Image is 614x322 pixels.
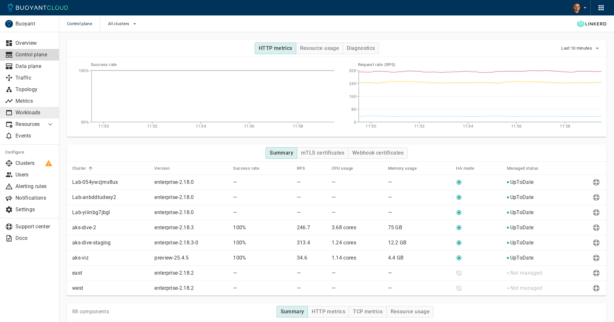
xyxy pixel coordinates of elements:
[255,43,296,54] button: HTTP metrics
[591,225,601,230] span: Send diagnostics to Buoyant
[15,52,54,58] p: Control plane
[388,255,451,261] p: 4.4 GB
[15,206,54,213] p: Settings
[332,194,383,201] p: —
[343,43,379,54] button: Diagnostics
[414,124,425,128] tspan: 11:52
[388,240,451,246] p: 12.2 GB
[98,124,109,128] tspan: 11:50
[591,270,601,275] span: Send diagnostics to Buoyant
[72,255,149,261] p: aks-viz
[591,240,601,245] span: Send diagnostics to Buoyant
[349,306,386,317] button: TCP metrics
[15,172,54,178] p: Users
[108,21,131,26] span: All clusters
[352,150,404,156] h4: Webhook certificates
[510,270,542,276] p: Not managed
[591,194,601,200] span: Send diagnostics to Buoyant
[293,124,303,128] tspan: 11:58
[391,308,430,315] h4: Resource usage
[354,120,356,125] tspan: 0
[510,179,533,185] p: UpToDate
[154,224,194,231] p: enterprise-2.18.3
[332,179,383,185] p: —
[332,224,383,231] p: 3.68 cores
[591,255,601,260] span: Send diagnostics to Buoyant
[72,308,109,315] p: 88 components
[266,147,297,159] button: Summary
[270,150,293,156] h4: Summary
[15,86,54,93] p: Topology
[233,270,291,276] p: —
[15,195,54,201] p: Notifications
[510,255,533,261] p: UpToDate
[15,40,54,46] p: Overview
[388,209,451,216] p: —
[301,150,345,156] h4: mTLS certificates
[72,179,149,185] p: Lab-054ywzjmx8ux
[15,223,54,230] p: Support center
[332,166,353,171] h5: CPU usage
[297,255,326,261] p: 34.6
[15,109,54,116] p: Workloads
[463,124,473,128] tspan: 11:54
[388,166,417,171] h5: Memory usage
[561,46,593,51] span: Last 10 minutes
[15,98,54,104] p: Metrics
[277,306,308,317] button: Summary
[349,68,356,73] tspan: 320
[297,285,326,291] p: —
[154,179,194,185] p: enterprise-2.18.0
[312,308,345,315] h4: HTTP metrics
[307,306,349,317] button: HTTP metrics
[233,166,268,171] span: Success rate
[154,166,170,171] h5: Version
[244,124,255,128] tspan: 11:56
[154,270,194,276] p: enterprise-2.18.2
[281,308,304,315] h4: Summary
[347,45,375,52] h4: Diagnostics
[388,194,451,201] p: —
[15,75,54,81] p: Traffic
[332,270,383,276] p: —
[233,240,291,246] p: 100%
[233,285,291,291] p: —
[388,179,451,185] p: —
[15,121,41,128] p: Resources
[297,209,326,216] p: —
[5,20,13,28] img: Buoyant
[591,285,601,290] span: Send diagnostics to Buoyant
[591,210,601,215] span: Send diagnostics to Buoyant
[456,166,482,171] span: HA mode
[332,209,383,216] p: —
[297,224,326,231] p: 246.7
[72,224,149,231] p: aks-dive-2
[386,306,434,317] button: Resource usage
[388,270,451,276] p: —
[233,179,291,185] p: —
[15,63,54,70] p: Data plane
[511,124,522,128] tspan: 11:56
[5,150,54,155] h5: Configure
[510,240,533,246] p: UpToDate
[67,15,100,32] span: Control plane
[332,240,383,246] p: 1.24 cores
[300,45,339,52] h4: Resource usage
[154,285,194,291] p: enterprise-2.18.2
[296,43,343,54] button: Resource usage
[72,240,149,246] p: aks-dive-staging
[15,183,54,190] p: Alerting rules
[72,166,95,171] span: Cluster
[15,21,54,27] p: Buoyant
[297,166,305,171] h5: RPS
[147,124,158,128] tspan: 11:52
[297,147,348,159] button: mTLS certificates
[72,209,149,216] p: Lab-yiiinbg7jbgl
[79,68,89,73] tspan: 100%
[510,224,533,231] p: UpToDate
[572,3,582,13] img: Travis Beckham
[108,19,139,29] button: All clusters
[388,224,451,231] p: 75 GB
[510,285,542,291] p: Not managed
[72,270,149,276] p: east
